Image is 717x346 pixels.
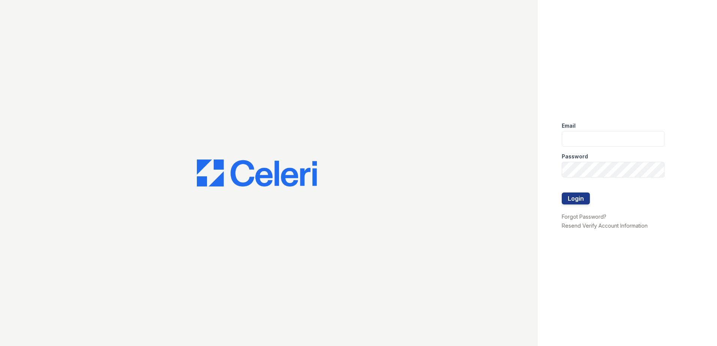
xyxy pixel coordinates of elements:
[562,122,576,130] label: Email
[562,222,648,229] a: Resend Verify Account Information
[562,192,590,204] button: Login
[562,153,588,160] label: Password
[197,160,317,186] img: CE_Logo_Blue-a8612792a0a2168367f1c8372b55b34899dd931a85d93a1a3d3e32e68fde9ad4.png
[562,213,606,220] a: Forgot Password?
